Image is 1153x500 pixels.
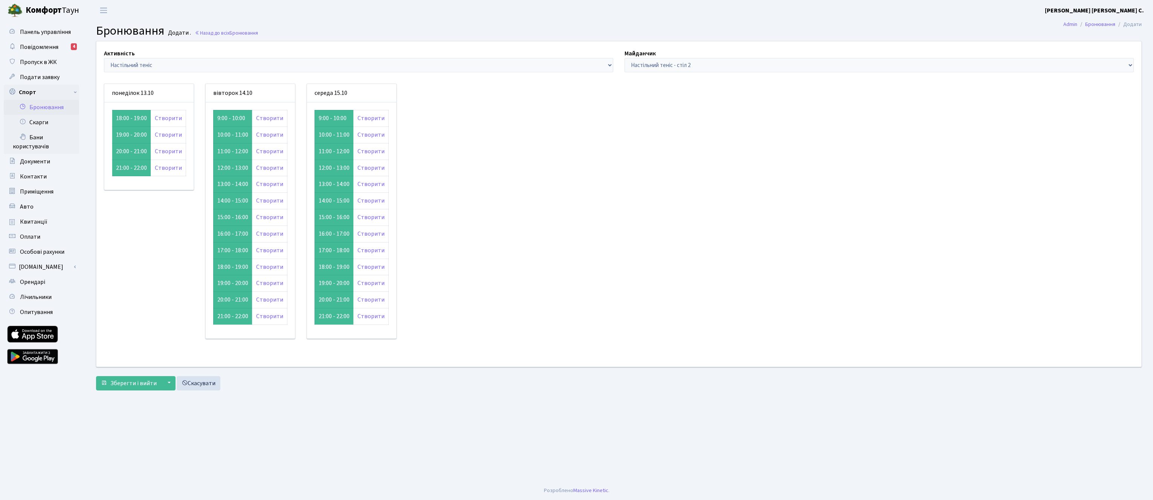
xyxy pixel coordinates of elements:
[94,4,113,17] button: Переключити навігацію
[256,296,283,304] a: Створити
[213,259,252,275] td: 18:00 - 19:00
[112,143,151,160] td: 20:00 - 21:00
[315,308,353,325] td: 21:00 - 22:00
[213,143,252,160] td: 11:00 - 12:00
[20,157,50,166] span: Документи
[256,279,283,287] a: Створити
[1063,20,1077,28] a: Admin
[357,246,385,255] a: Створити
[315,176,353,193] td: 13:00 - 14:00
[357,213,385,221] a: Створити
[4,55,79,70] a: Пропуск в ЖК
[1085,20,1115,28] a: Бронювання
[4,274,79,290] a: Орендарі
[4,184,79,199] a: Приміщення
[206,84,295,102] div: вівторок 14.10
[71,43,77,50] div: 4
[155,114,182,122] a: Створити
[315,275,353,292] td: 19:00 - 20:00
[256,246,283,255] a: Створити
[4,305,79,320] a: Опитування
[4,70,79,85] a: Подати заявку
[4,169,79,184] a: Контакти
[256,197,283,205] a: Створити
[8,3,23,18] img: logo.png
[213,127,252,143] td: 10:00 - 11:00
[4,290,79,305] a: Лічильники
[357,114,385,122] a: Створити
[357,147,385,155] a: Створити
[213,160,252,176] td: 12:00 - 13:00
[20,187,53,196] span: Приміщення
[26,4,62,16] b: Комфорт
[20,248,64,256] span: Особові рахунки
[20,203,34,211] span: Авто
[256,114,283,122] a: Створити
[213,226,252,242] td: 16:00 - 17:00
[4,259,79,274] a: [DOMAIN_NAME]
[256,263,283,271] a: Створити
[315,242,353,259] td: 17:00 - 18:00
[573,486,608,494] a: Massive Kinetic
[20,293,52,301] span: Лічильники
[315,292,353,308] td: 20:00 - 21:00
[4,115,79,130] a: Скарги
[213,110,252,127] td: 9:00 - 10:00
[357,230,385,238] a: Створити
[357,197,385,205] a: Створити
[625,49,656,58] label: Майданчик
[213,275,252,292] td: 19:00 - 20:00
[4,214,79,229] a: Квитанції
[20,58,57,66] span: Пропуск в ЖК
[4,199,79,214] a: Авто
[315,143,353,160] td: 11:00 - 12:00
[357,279,385,287] a: Створити
[4,154,79,169] a: Документи
[1045,6,1144,15] b: [PERSON_NAME] [PERSON_NAME] С.
[104,84,194,102] div: понеділок 13.10
[256,180,283,188] a: Створити
[104,49,135,58] label: Активність
[20,278,45,286] span: Орендарі
[213,209,252,226] td: 15:00 - 16:00
[315,160,353,176] td: 12:00 - 13:00
[20,73,60,81] span: Подати заявку
[256,312,283,320] a: Створити
[177,376,220,390] a: Скасувати
[315,193,353,209] td: 14:00 - 15:00
[20,172,47,181] span: Контакти
[213,176,252,193] td: 13:00 - 14:00
[315,110,353,127] td: 9:00 - 10:00
[20,233,40,241] span: Оплати
[315,209,353,226] td: 15:00 - 16:00
[357,312,385,320] a: Створити
[357,296,385,304] a: Створити
[110,379,157,387] span: Зберегти і вийти
[357,263,385,271] a: Створити
[357,164,385,172] a: Створити
[20,218,47,226] span: Квитанції
[26,4,79,17] span: Таун
[112,110,151,127] td: 18:00 - 19:00
[112,127,151,143] td: 19:00 - 20:00
[20,308,53,316] span: Опитування
[1115,20,1142,29] li: Додати
[4,100,79,115] a: Бронювання
[544,486,609,495] div: Розроблено .
[1052,17,1153,32] nav: breadcrumb
[195,29,258,37] a: Назад до всіхБронювання
[4,244,79,259] a: Особові рахунки
[4,24,79,40] a: Панель управління
[315,226,353,242] td: 16:00 - 17:00
[357,180,385,188] a: Створити
[307,84,396,102] div: середа 15.10
[112,160,151,176] td: 21:00 - 22:00
[256,230,283,238] a: Створити
[213,242,252,259] td: 17:00 - 18:00
[4,85,79,100] a: Спорт
[96,376,162,390] button: Зберегти і вийти
[229,29,258,37] span: Бронювання
[166,29,191,37] small: Додати .
[155,164,182,172] a: Створити
[4,40,79,55] a: Повідомлення4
